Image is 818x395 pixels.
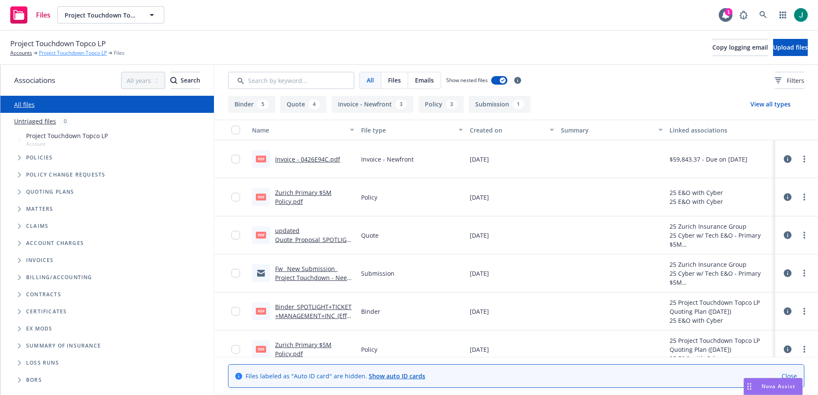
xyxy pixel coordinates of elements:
div: 1 [725,8,732,16]
span: Files [36,12,50,18]
input: Toggle Row Selected [231,231,240,239]
span: Billing/Accounting [26,275,92,280]
span: Filters [775,76,804,85]
button: Upload files [773,39,808,56]
div: 25 Cyber w/ Tech E&O - Primary $5M [670,231,772,249]
button: Project Touchdown Topco LP [57,6,164,24]
span: Submission [361,269,394,278]
input: Select all [231,126,240,134]
input: Toggle Row Selected [231,269,240,277]
button: Filters [775,72,804,89]
div: 25 E&O with Cyber [670,188,723,197]
span: BORs [26,377,42,383]
a: Report a Bug [735,6,752,24]
span: Files [388,76,401,85]
a: Show auto ID cards [369,372,425,380]
span: Policy [361,193,377,202]
span: Account [26,140,108,147]
span: pdf [256,346,266,352]
a: Fw_ New Submission_ Project Touchdown - Need by EOW.eml [275,265,351,291]
span: Nova Assist [762,383,795,390]
div: 25 E&O with Cyber [670,354,772,363]
div: $59,843.37 - Due on [DATE] [670,155,747,164]
button: Created on [466,120,557,140]
span: Project Touchdown Topco LP [10,38,106,49]
div: Summary [561,126,654,135]
a: more [799,268,809,278]
span: Loss Runs [26,360,59,366]
div: 5 [257,100,269,109]
a: more [799,230,809,240]
div: 3 [395,100,407,109]
button: Submission [469,96,531,113]
div: Created on [470,126,544,135]
input: Search by keyword... [228,72,354,89]
span: Filters [787,76,804,85]
span: Ex Mods [26,326,52,331]
span: Copy logging email [712,43,768,51]
div: 0 [59,116,71,126]
span: Summary of insurance [26,343,101,348]
div: 25 Project Touchdown Topco LP Quoting Plan ([DATE]) [670,298,772,316]
a: Untriaged files [14,117,56,126]
span: Project Touchdown Topco LP [26,131,108,140]
span: [DATE] [470,307,489,316]
button: Policy [418,96,464,113]
span: pdf [256,308,266,314]
button: Name [249,120,358,140]
span: [DATE] [470,155,489,164]
span: Emails [415,76,434,85]
span: Policies [26,155,53,160]
span: pdf [256,194,266,200]
div: 25 Project Touchdown Topco LP Quoting Plan ([DATE]) [670,336,772,354]
div: Search [170,72,200,88]
span: pdf [256,156,266,162]
span: pdf [256,232,266,238]
button: Quote [280,96,326,113]
span: Invoices [26,258,54,263]
span: Contracts [26,292,61,297]
span: Project Touchdown Topco LP [65,11,139,20]
div: 25 Zurich Insurance Group [670,260,772,269]
a: Invoice - 0426E94C.pdf [275,155,340,163]
span: Files [114,49,124,57]
input: Toggle Row Selected [231,155,240,163]
div: Folder Tree Example [0,269,214,389]
button: View all types [737,96,804,113]
a: updated Quote_Proposal_SPOTLIGHT+TICKET+MANAGEMENT+INC_(Eff+2025-05-27)_20250516-1717.pd.pdf [275,227,353,271]
button: Linked associations [666,120,775,140]
div: File type [361,126,454,135]
button: Binder [228,96,275,113]
span: Binder [361,307,380,316]
a: Zurich Primary $5M Policy.pdf [275,189,332,206]
button: Summary [557,120,667,140]
div: 1 [513,100,524,109]
span: [DATE] [470,193,489,202]
span: [DATE] [470,345,489,354]
a: All files [14,100,35,109]
a: more [799,306,809,316]
a: Accounts [10,49,32,57]
span: Policy [361,345,377,354]
span: Quote [361,231,379,240]
span: Associations [14,75,55,86]
span: Account charges [26,241,84,246]
div: 25 E&O with Cyber [670,197,723,206]
input: Toggle Row Selected [231,193,240,201]
span: All [367,76,374,85]
input: Toggle Row Selected [231,345,240,354]
div: Drag to move [744,378,755,395]
div: Linked associations [670,126,772,135]
span: [DATE] [470,269,489,278]
button: Nova Assist [744,378,803,395]
button: Copy logging email [712,39,768,56]
div: Name [252,126,345,135]
div: 3 [446,100,457,109]
span: Show nested files [446,77,488,84]
img: photo [794,8,808,22]
a: more [799,192,809,202]
a: Search [755,6,772,24]
a: Switch app [774,6,791,24]
div: Tree Example [0,130,214,269]
span: Invoice - Newfront [361,155,414,164]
